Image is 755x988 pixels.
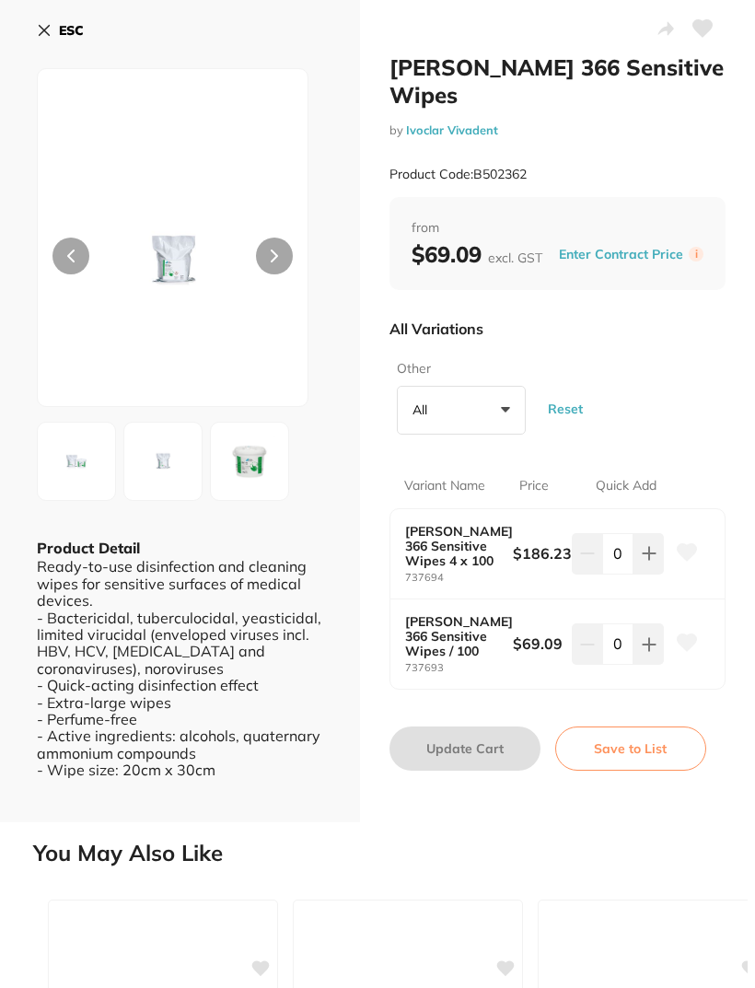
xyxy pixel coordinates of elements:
[33,841,748,866] h2: You May Also Like
[130,428,196,494] img: LWpwZw
[389,53,726,109] h2: [PERSON_NAME] 366 Sensitive Wipes
[513,543,566,564] b: $186.23
[412,240,542,268] b: $69.09
[406,122,498,137] a: Ivoclar Vivadent
[397,386,526,436] button: All
[596,477,656,495] p: Quick Add
[555,726,706,771] button: Save to List
[519,477,549,495] p: Price
[405,662,513,674] small: 737693
[405,614,502,658] b: [PERSON_NAME] 366 Sensitive Wipes / 100
[389,123,726,137] small: by
[389,167,527,182] small: Product Code: B502362
[389,320,483,338] p: All Variations
[405,572,513,584] small: 737694
[37,558,323,778] div: Ready-to-use disinfection and cleaning wipes for sensitive surfaces of medical devices. - Bacteri...
[689,247,703,262] label: i
[542,375,588,442] button: Reset
[37,539,140,557] b: Product Detail
[37,15,84,46] button: ESC
[488,250,542,266] span: excl. GST
[216,428,283,494] img: LWpwZw
[513,633,566,654] b: $69.09
[59,22,84,39] b: ESC
[412,219,703,238] span: from
[389,726,540,771] button: Update Cart
[404,477,485,495] p: Variant Name
[405,524,502,568] b: [PERSON_NAME] 366 Sensitive Wipes 4 x 100
[397,360,520,378] label: Other
[412,401,435,418] p: All
[553,246,689,263] button: Enter Contract Price
[43,428,110,494] img: Mi1qcGc
[92,115,254,406] img: LWpwZw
